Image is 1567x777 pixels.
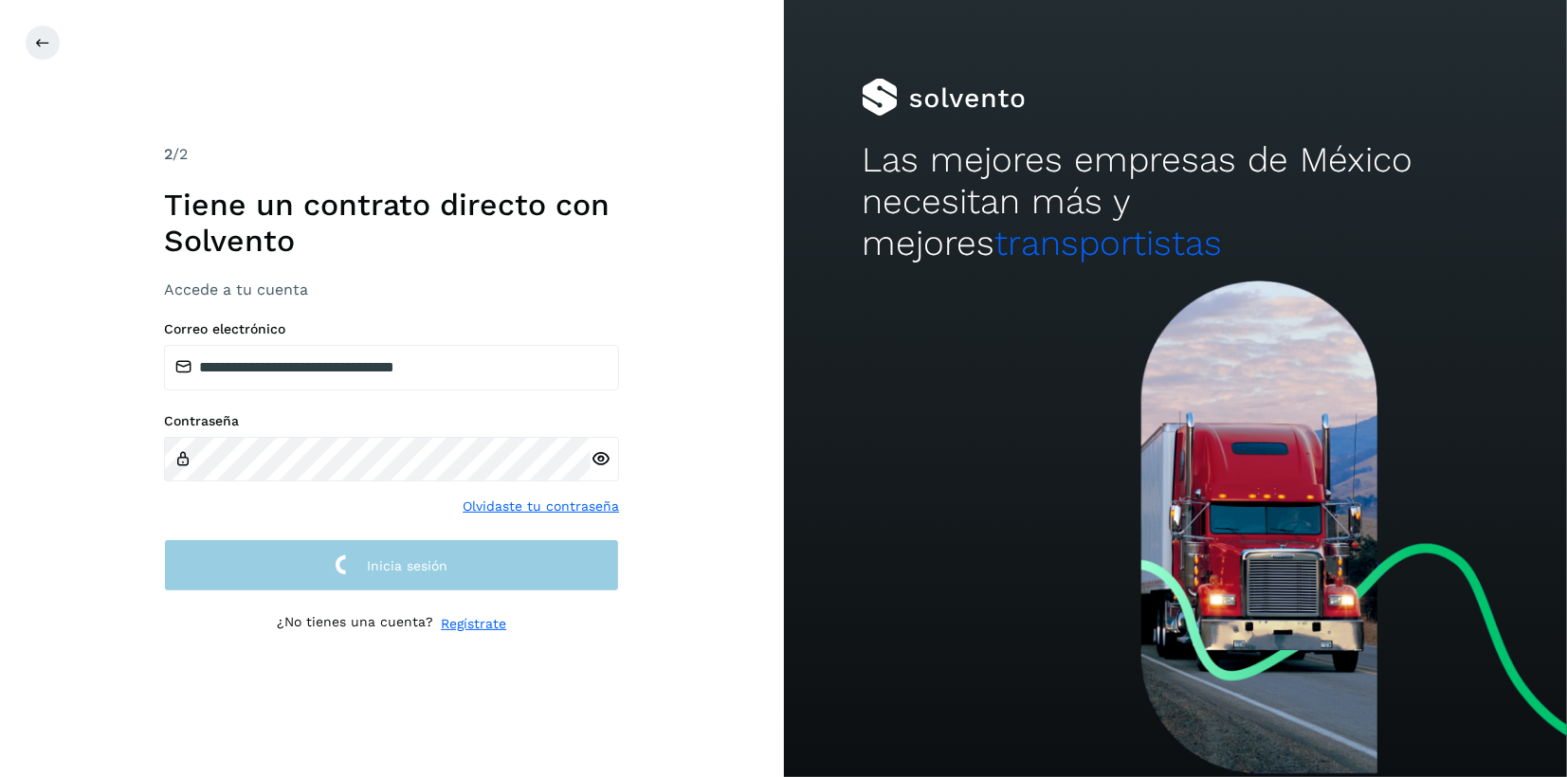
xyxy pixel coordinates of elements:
a: Regístrate [441,614,506,634]
p: ¿No tienes una cuenta? [277,614,433,634]
h1: Tiene un contrato directo con Solvento [164,187,619,260]
button: Inicia sesión [164,539,619,591]
h3: Accede a tu cuenta [164,280,619,298]
span: Inicia sesión [367,559,447,572]
span: transportistas [994,223,1222,263]
label: Correo electrónico [164,321,619,337]
a: Olvidaste tu contraseña [463,497,619,516]
div: /2 [164,143,619,166]
h2: Las mejores empresas de México necesitan más y mejores [862,139,1488,265]
label: Contraseña [164,413,619,429]
span: 2 [164,145,173,163]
